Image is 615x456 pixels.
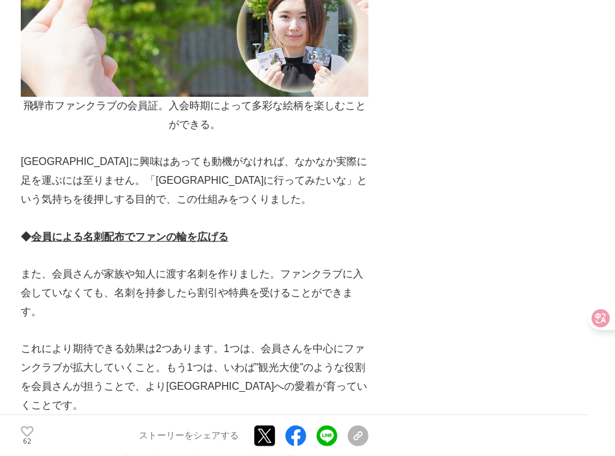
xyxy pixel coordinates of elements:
p: これにより期待できる効果は2つあります。1つは、会員さんを中心にファンクラブが拡大していくこと。もう1つは、いわば”観光大使”のような役割を会員さんが担うことで、より[GEOGRAPHIC_DA... [21,340,368,414]
p: 62 [21,438,34,445]
p: ストーリーをシェアする [139,430,239,442]
p: [GEOGRAPHIC_DATA]に興味はあっても動機がなければ、なかなか実際に足を運ぶには至りません。「[GEOGRAPHIC_DATA]に行ってみたいな」という気持ちを後押しする目的で、この... [21,153,368,209]
p: また、会員さんが家族や知人に渡す名刺を作りました。ファンクラブに入会していなくても、名刺を持参したら割引や特典を受けることができます。 [21,265,368,321]
u: 会員による名刺配布でファンの輪を広げる [31,231,228,242]
strong: ◆ [21,231,228,242]
p: 飛騨市ファンクラブの会員証。入会時期によって多彩な絵柄を楽しむことができる。 [21,97,368,134]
